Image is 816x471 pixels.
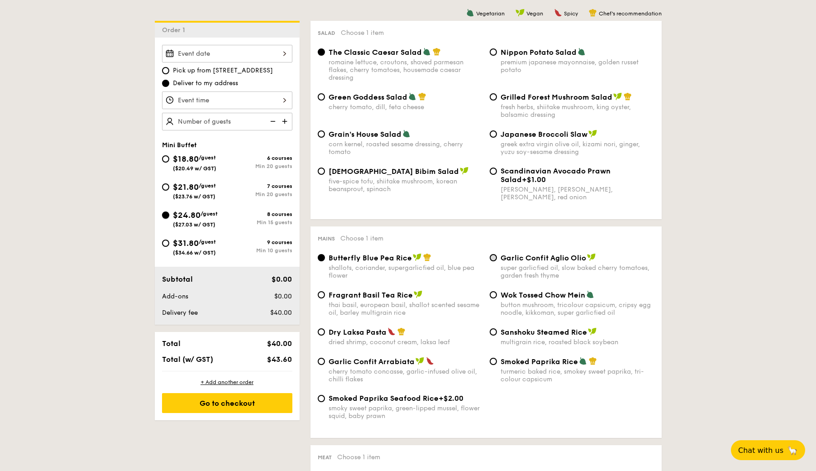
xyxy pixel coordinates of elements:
[490,93,497,101] input: Grilled Forest Mushroom Saladfresh herbs, shiitake mushroom, king oyster, balsamic dressing
[490,328,497,336] input: Sanshoku Steamed Ricemultigrain rice, roasted black soybean
[274,293,292,300] span: $0.00
[526,10,543,17] span: Vegan
[173,238,199,248] span: $31.80
[162,155,169,163] input: $18.80/guest($20.49 w/ GST)6 coursesMin 20 guests
[490,168,497,175] input: Scandinavian Avocado Prawn Salad+$1.00[PERSON_NAME], [PERSON_NAME], [PERSON_NAME], red onion
[490,130,497,138] input: Japanese Broccoli Slawgreek extra virgin olive oil, kizami nori, ginger, yuzu soy-sesame dressing
[162,393,292,413] div: Go to checkout
[227,239,292,245] div: 9 courses
[589,9,597,17] img: icon-chef-hat.a58ddaea.svg
[490,358,497,365] input: Smoked Paprika Riceturmeric baked rice, smokey sweet paprika, tri-colour capsicum
[423,253,431,261] img: icon-chef-hat.a58ddaea.svg
[613,92,622,101] img: icon-vegan.f8ff3823.svg
[318,235,335,242] span: Mains
[501,93,612,101] span: Grilled Forest Mushroom Salad
[318,168,325,175] input: [DEMOGRAPHIC_DATA] Bibim Saladfive-spice tofu, shiitake mushroom, korean beansprout, spinach
[162,141,197,149] span: Mini Buffet
[318,358,325,365] input: Garlic Confit Arrabiatacherry tomato concasse, garlic-infused olive oil, chilli flakes
[279,113,292,130] img: icon-add.58712e84.svg
[329,48,422,57] span: The Classic Caesar Salad
[173,165,216,172] span: ($20.49 w/ GST)
[199,154,216,161] span: /guest
[162,240,169,247] input: $31.80/guest($34.66 w/ GST)9 coursesMin 10 guests
[162,80,169,87] input: Deliver to my address
[501,186,654,201] div: [PERSON_NAME], [PERSON_NAME], [PERSON_NAME], red onion
[162,339,181,348] span: Total
[329,368,482,383] div: cherry tomato concasse, garlic-infused olive oil, chilli flakes
[460,167,469,175] img: icon-vegan.f8ff3823.svg
[267,355,292,364] span: $43.60
[501,58,654,74] div: premium japanese mayonnaise, golden russet potato
[501,291,585,299] span: Wok Tossed Chow Mein
[227,211,292,217] div: 8 courses
[329,357,415,366] span: Garlic Confit Arrabiata
[173,182,199,192] span: $21.80
[162,183,169,191] input: $21.80/guest($23.76 w/ GST)7 coursesMin 20 guests
[329,291,413,299] span: Fragrant Basil Tea Rice
[318,454,332,461] span: Meat
[466,9,474,17] img: icon-vegetarian.fe4039eb.svg
[199,183,216,189] span: /guest
[587,253,596,261] img: icon-vegan.f8ff3823.svg
[162,45,292,62] input: Event date
[402,130,410,138] img: icon-vegetarian.fe4039eb.svg
[162,26,189,34] span: Order 1
[318,48,325,56] input: The Classic Caesar Saladromaine lettuce, croutons, shaved parmesan flakes, cherry tomatoes, house...
[329,264,482,279] div: shallots, coriander, supergarlicfied oil, blue pea flower
[490,254,497,261] input: Garlic Confit Aglio Oliosuper garlicfied oil, slow baked cherry tomatoes, garden fresh thyme
[173,154,199,164] span: $18.80
[787,445,798,456] span: 🦙
[490,48,497,56] input: Nippon Potato Saladpremium japanese mayonnaise, golden russet potato
[318,30,335,36] span: Salad
[501,254,586,262] span: Garlic Confit Aglio Olio
[173,79,238,88] span: Deliver to my address
[501,103,654,119] div: fresh herbs, shiitake mushroom, king oyster, balsamic dressing
[501,130,587,139] span: Japanese Broccoli Slaw
[227,155,292,161] div: 6 courses
[227,183,292,189] div: 7 courses
[199,239,216,245] span: /guest
[329,338,482,346] div: dried shrimp, coconut cream, laksa leaf
[173,210,200,220] span: $24.80
[318,254,325,261] input: Butterfly Blue Pea Riceshallots, coriander, supergarlicfied oil, blue pea flower
[408,92,416,101] img: icon-vegetarian.fe4039eb.svg
[200,211,218,217] span: /guest
[227,247,292,254] div: Min 10 guests
[501,338,654,346] div: multigrain rice, roasted black soybean
[173,250,216,256] span: ($34.66 w/ GST)
[501,264,654,279] div: super garlicfied oil, slow baked cherry tomatoes, garden fresh thyme
[579,357,587,365] img: icon-vegetarian.fe4039eb.svg
[318,130,325,138] input: Grain's House Saladcorn kernel, roasted sesame dressing, cherry tomato
[329,93,407,101] span: Green Goddess Salad
[599,10,662,17] span: Chef's recommendation
[329,58,482,82] div: romaine lettuce, croutons, shaved parmesan flakes, cherry tomatoes, housemade caesar dressing
[272,275,292,284] span: $0.00
[329,254,412,262] span: Butterfly Blue Pea Rice
[418,92,426,101] img: icon-chef-hat.a58ddaea.svg
[329,130,401,139] span: Grain's House Salad
[340,235,383,242] span: Choose 1 item
[329,394,439,403] span: Smoked Paprika Seafood Rice
[318,395,325,402] input: Smoked Paprika Seafood Rice+$2.00smoky sweet paprika, green-lipped mussel, flower squid, baby prawn
[490,291,497,298] input: Wok Tossed Chow Meinbutton mushroom, tricolour capsicum, cripsy egg noodle, kikkoman, super garli...
[738,446,783,455] span: Chat with us
[564,10,578,17] span: Spicy
[173,221,215,228] span: ($27.03 w/ GST)
[515,9,525,17] img: icon-vegan.f8ff3823.svg
[329,178,482,193] div: five-spice tofu, shiitake mushroom, korean beansprout, spinach
[501,368,654,383] div: turmeric baked rice, smokey sweet paprika, tri-colour capsicum
[589,357,597,365] img: icon-chef-hat.a58ddaea.svg
[318,291,325,298] input: Fragrant Basil Tea Ricethai basil, european basil, shallot scented sesame oil, barley multigrain ...
[162,309,198,317] span: Delivery fee
[162,293,188,300] span: Add-ons
[162,211,169,219] input: $24.80/guest($27.03 w/ GST)8 coursesMin 15 guests
[501,328,587,336] span: Sanshoku Steamed Rice
[423,48,431,56] img: icon-vegetarian.fe4039eb.svg
[318,93,325,101] input: Green Goddess Saladcherry tomato, dill, feta cheese
[577,48,586,56] img: icon-vegetarian.fe4039eb.svg
[329,404,482,420] div: smoky sweet paprika, green-lipped mussel, flower squid, baby prawn
[162,355,213,364] span: Total (w/ GST)
[162,275,193,284] span: Subtotal
[588,130,597,138] img: icon-vegan.f8ff3823.svg
[267,339,292,348] span: $40.00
